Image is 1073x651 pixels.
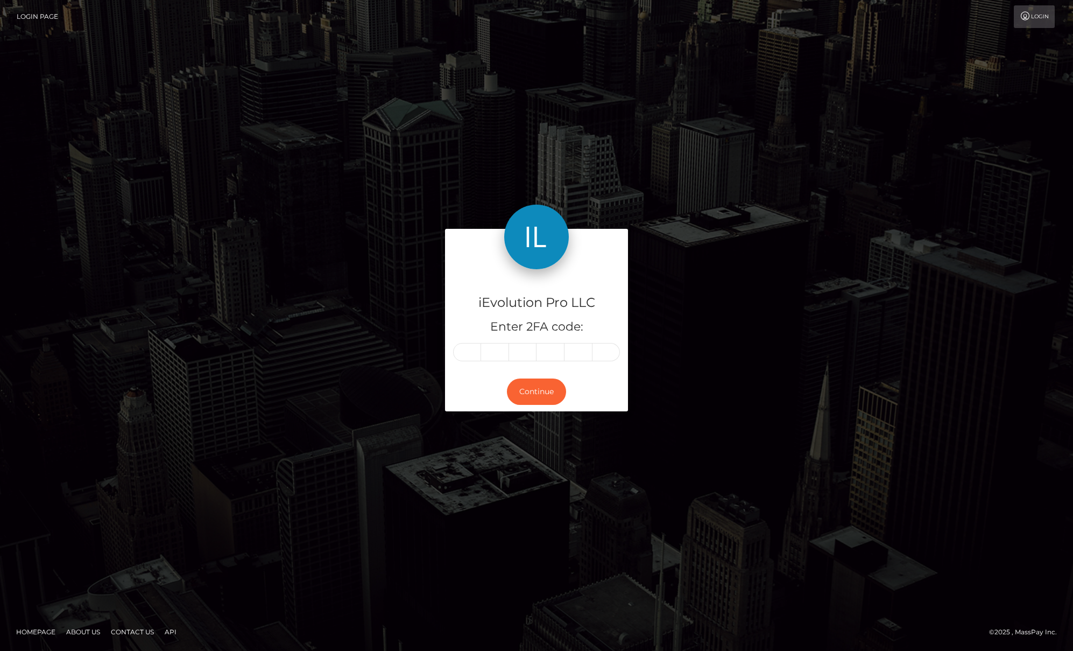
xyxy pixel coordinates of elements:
a: Homepage [12,624,60,640]
a: Login Page [17,5,58,28]
h4: iEvolution Pro LLC [453,293,620,312]
img: iEvolution Pro LLC [504,205,569,269]
a: Login [1014,5,1055,28]
a: About Us [62,624,104,640]
h5: Enter 2FA code: [453,319,620,335]
button: Continue [507,379,566,405]
a: API [160,624,181,640]
div: © 2025 , MassPay Inc. [989,626,1065,638]
a: Contact Us [107,624,158,640]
